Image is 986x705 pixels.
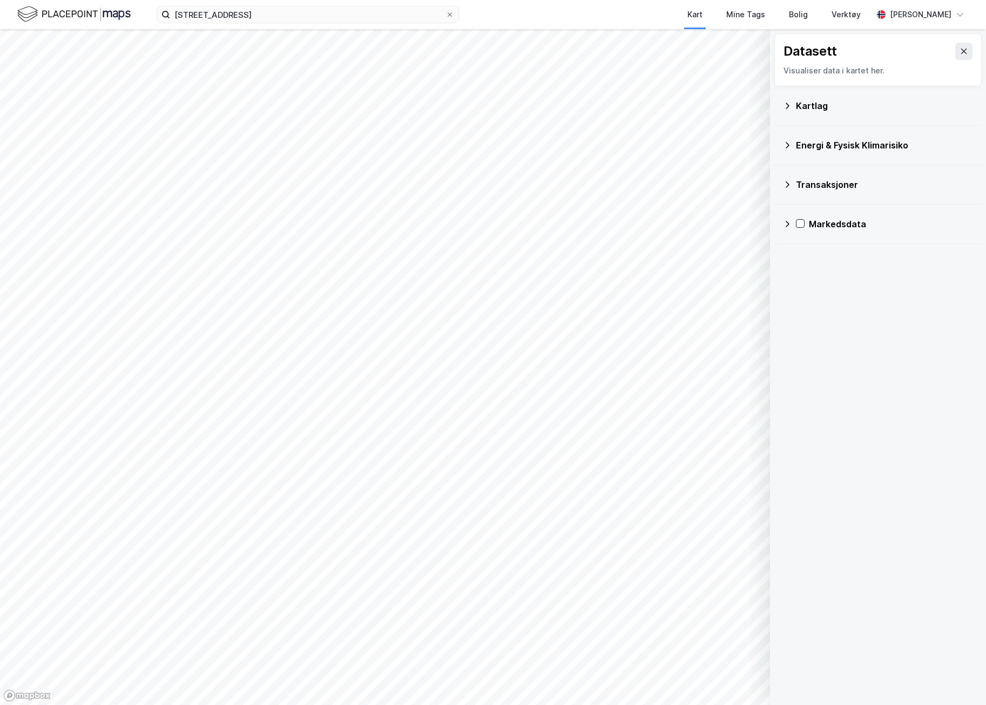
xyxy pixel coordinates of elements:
div: Verktøy [832,8,861,21]
div: Kontrollprogram for chat [932,653,986,705]
div: Markedsdata [809,218,973,231]
div: Visualiser data i kartet her. [784,64,973,77]
div: Transaksjoner [796,178,973,191]
a: Mapbox homepage [3,689,51,702]
div: Bolig [789,8,808,21]
div: Energi & Fysisk Klimarisiko [796,139,973,152]
div: Kartlag [796,99,973,112]
div: [PERSON_NAME] [890,8,951,21]
div: Kart [687,8,703,21]
div: Mine Tags [726,8,765,21]
input: Søk på adresse, matrikkel, gårdeiere, leietakere eller personer [170,6,445,23]
img: logo.f888ab2527a4732fd821a326f86c7f29.svg [17,5,131,24]
iframe: Chat Widget [932,653,986,705]
div: Datasett [784,43,837,60]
